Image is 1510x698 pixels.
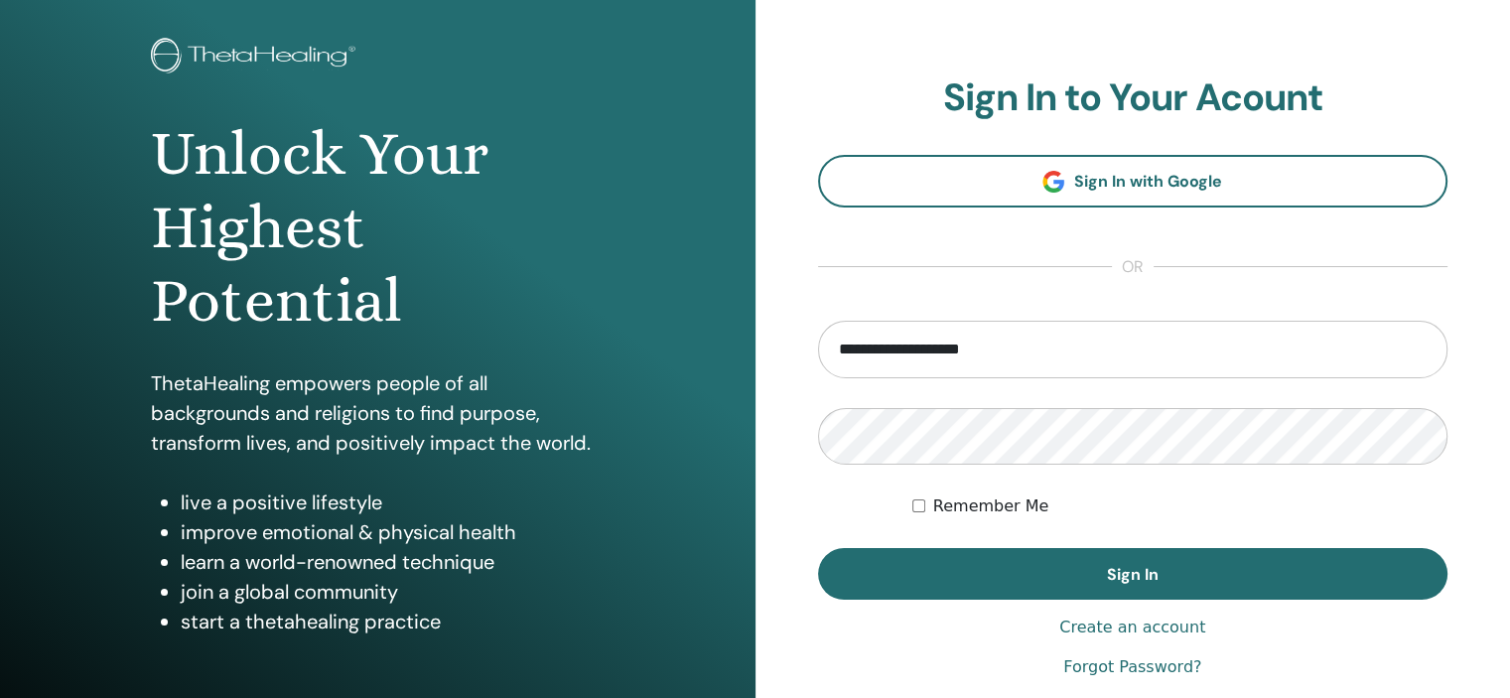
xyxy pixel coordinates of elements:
li: live a positive lifestyle [181,488,605,517]
li: improve emotional & physical health [181,517,605,547]
li: learn a world-renowned technique [181,547,605,577]
h1: Unlock Your Highest Potential [151,117,605,339]
span: Sign In with Google [1074,171,1222,192]
button: Sign In [818,548,1448,600]
a: Sign In with Google [818,155,1448,208]
span: or [1112,255,1154,279]
a: Create an account [1059,616,1205,639]
p: ThetaHealing empowers people of all backgrounds and religions to find purpose, transform lives, a... [151,368,605,458]
label: Remember Me [933,494,1049,518]
a: Forgot Password? [1063,655,1201,679]
li: join a global community [181,577,605,607]
span: Sign In [1107,564,1159,585]
div: Keep me authenticated indefinitely or until I manually logout [912,494,1447,518]
h2: Sign In to Your Acount [818,75,1448,121]
li: start a thetahealing practice [181,607,605,636]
